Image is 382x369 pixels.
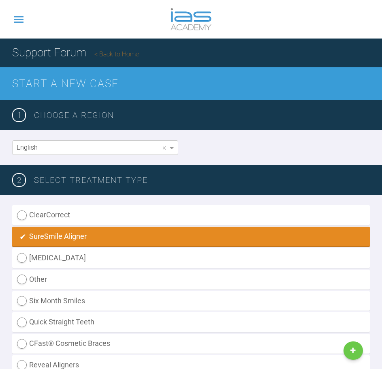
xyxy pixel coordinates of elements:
span: English [17,144,38,151]
label: Six Month Smiles [12,291,370,311]
label: SureSmile Aligner [12,227,370,247]
h2: Start a New Case [12,75,370,92]
span: 1 [12,108,26,122]
h3: SELECT TREATMENT TYPE [34,174,370,187]
h1: Support Forum [12,44,139,62]
label: ClearCorrect [12,205,370,225]
span: × [162,144,166,151]
label: [MEDICAL_DATA] [12,248,370,268]
img: logo-light.3e3ef733.png [171,8,211,30]
label: CFast® Cosmetic Braces [12,334,370,354]
span: 2 [12,173,26,187]
a: Back to Home [94,50,139,58]
span: Clear value [161,141,168,154]
label: Other [12,270,370,290]
label: Quick Straight Teeth [12,312,370,332]
a: New Case [344,341,363,360]
h3: Choose a region [34,109,370,122]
